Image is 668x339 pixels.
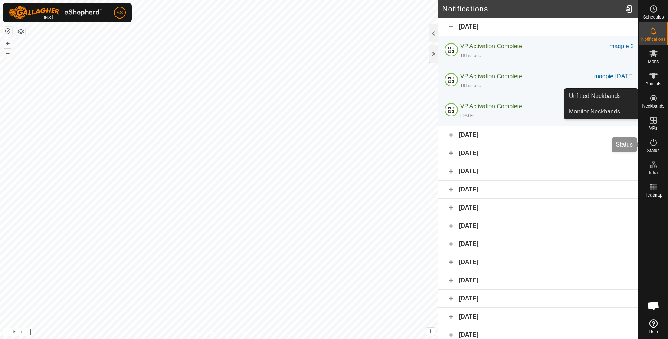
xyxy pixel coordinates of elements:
[117,9,124,17] span: SS
[9,6,102,19] img: Gallagher Logo
[647,148,659,153] span: Status
[460,73,522,79] span: VP Activation Complete
[649,330,658,334] span: Help
[643,15,664,19] span: Schedules
[438,199,638,217] div: [DATE]
[460,112,474,119] div: [DATE]
[649,126,657,131] span: VPs
[438,181,638,199] div: [DATE]
[644,193,662,197] span: Heatmap
[430,328,431,335] span: i
[569,107,620,116] span: Monitor Neckbands
[438,308,638,326] div: [DATE]
[649,171,658,175] span: Infra
[642,104,664,108] span: Neckbands
[16,27,25,36] button: Map Layers
[460,82,481,89] div: 19 hrs ago
[3,49,12,57] button: –
[594,72,634,81] div: magpie [DATE]
[569,92,621,101] span: Unfitted Neckbands
[438,144,638,162] div: [DATE]
[609,42,634,51] div: magpie 2
[645,82,661,86] span: Animals
[226,329,248,336] a: Contact Us
[438,271,638,290] div: [DATE]
[438,235,638,253] div: [DATE]
[438,126,638,144] div: [DATE]
[3,39,12,48] button: +
[639,316,668,337] a: Help
[438,162,638,181] div: [DATE]
[190,329,217,336] a: Privacy Policy
[564,89,638,103] a: Unfitted Neckbands
[426,328,435,336] button: i
[641,37,665,42] span: Notifications
[438,18,638,36] div: [DATE]
[642,294,665,317] div: Open chat
[438,217,638,235] div: [DATE]
[3,27,12,36] button: Reset Map
[438,253,638,271] div: [DATE]
[648,59,659,64] span: Mobs
[460,43,522,49] span: VP Activation Complete
[460,52,481,59] div: 18 hrs ago
[442,4,622,13] h2: Notifications
[438,290,638,308] div: [DATE]
[460,103,522,109] span: VP Activation Complete
[564,104,638,119] a: Monitor Neckbands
